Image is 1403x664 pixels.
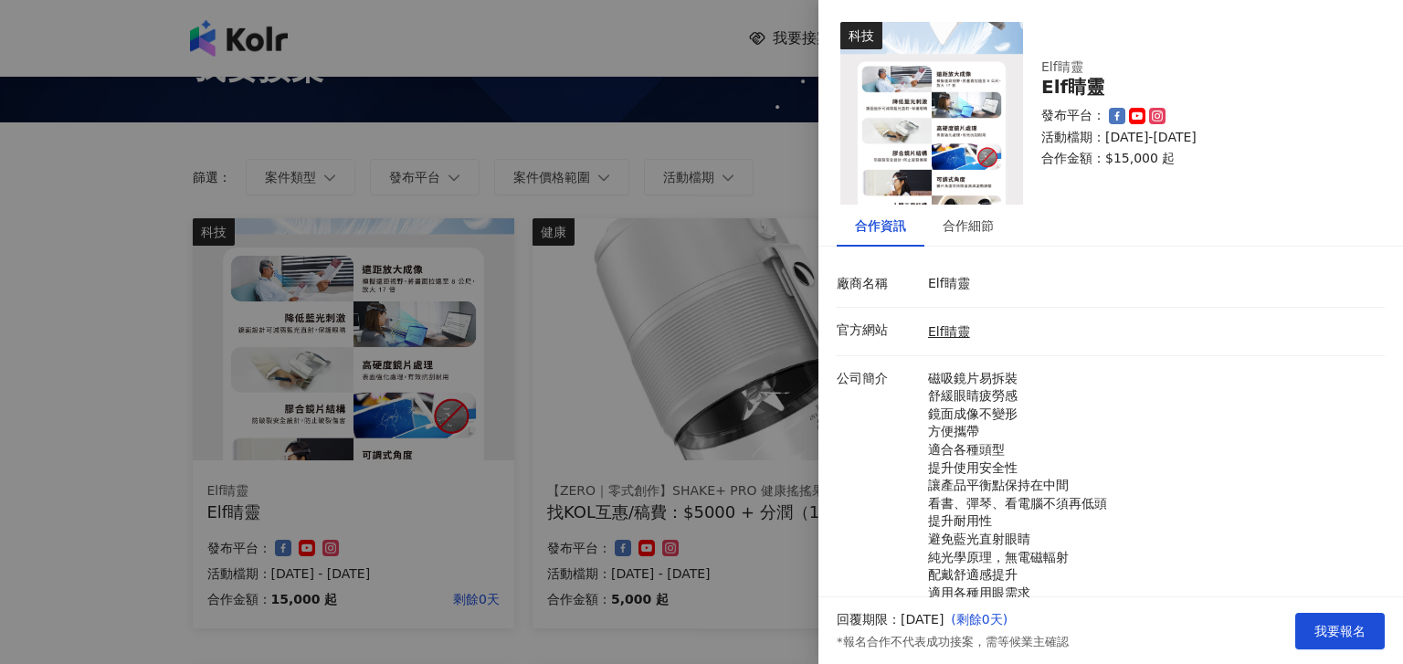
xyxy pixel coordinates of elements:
[837,370,919,388] p: 公司簡介
[1041,150,1363,168] p: 合作金額： $15,000 起
[928,370,1376,603] p: 磁吸鏡片易拆裝 舒緩眼睛疲勞感 鏡面成像不變形 方便攜帶 適合各種頭型 提升使用安全性 讓產品平衡點保持在中間 看書、彈琴、看電腦不須再低頭 提升耐用性 避免藍光直射眼睛 純光學原理，無電磁輻射...
[840,22,882,49] div: 科技
[928,324,970,339] a: Elf睛靈
[1041,77,1363,98] div: Elf睛靈
[951,611,1068,629] p: ( 剩餘0天 )
[1041,129,1363,147] p: 活動檔期：[DATE]-[DATE]
[928,275,1376,293] p: Elf睛靈
[837,634,1069,650] p: *報名合作不代表成功接案，需等候業主確認
[840,22,1023,205] img: Elf睛靈
[837,275,919,293] p: 廠商名稱
[1295,613,1385,649] button: 我要報名
[855,216,906,236] div: 合作資訊
[943,216,994,236] div: 合作細節
[1041,58,1363,77] div: Elf睛靈
[837,321,919,340] p: 官方網站
[837,611,944,629] p: 回覆期限：[DATE]
[1041,107,1105,125] p: 發布平台：
[1314,624,1366,638] span: 我要報名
